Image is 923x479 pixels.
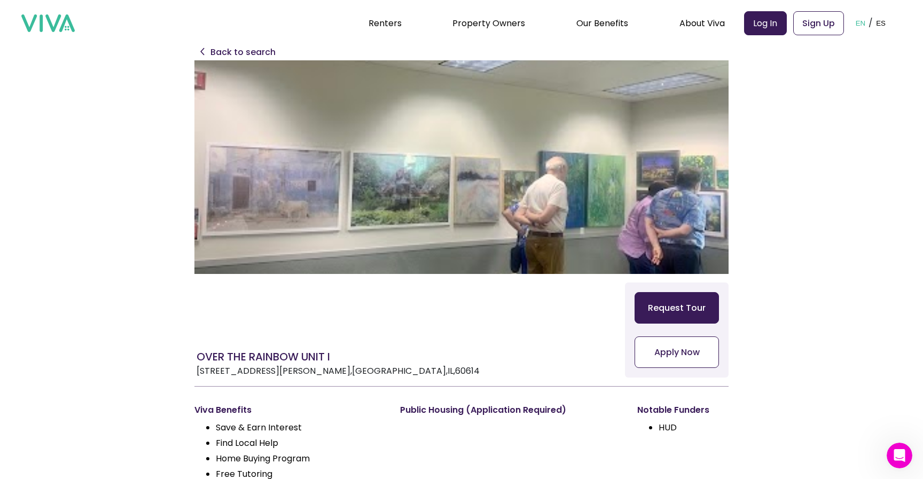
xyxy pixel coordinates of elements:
h1: OVER THE RAINBOW UNIT I [197,349,480,365]
a: Sign Up [793,11,844,35]
li: HUD [659,421,709,434]
iframe: Intercom live chat [887,443,912,468]
li: Find Local Help [216,436,310,450]
a: Renters [369,17,402,29]
button: Back to search [210,46,276,59]
p: / [869,15,873,31]
li: Home Buying Program [216,452,310,465]
li: Save & Earn Interest [216,421,310,434]
p: [STREET_ADDRESS][PERSON_NAME] , [GEOGRAPHIC_DATA] , IL , 60614 [197,365,480,378]
button: Apply Now [635,336,719,368]
button: ES [873,6,889,40]
img: Back property details [200,48,205,55]
p: Viva Benefits [194,404,310,417]
div: Our Benefits [576,10,628,36]
button: Request Tour [635,292,719,324]
a: Property Owners [452,17,525,29]
a: Log In [744,11,787,35]
p: Notable Funders [637,404,709,417]
div: About Viva [679,10,725,36]
button: EN [852,6,869,40]
img: OVER THE RAINBOW UNIT Igoogle [194,60,729,274]
img: viva [21,14,75,33]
